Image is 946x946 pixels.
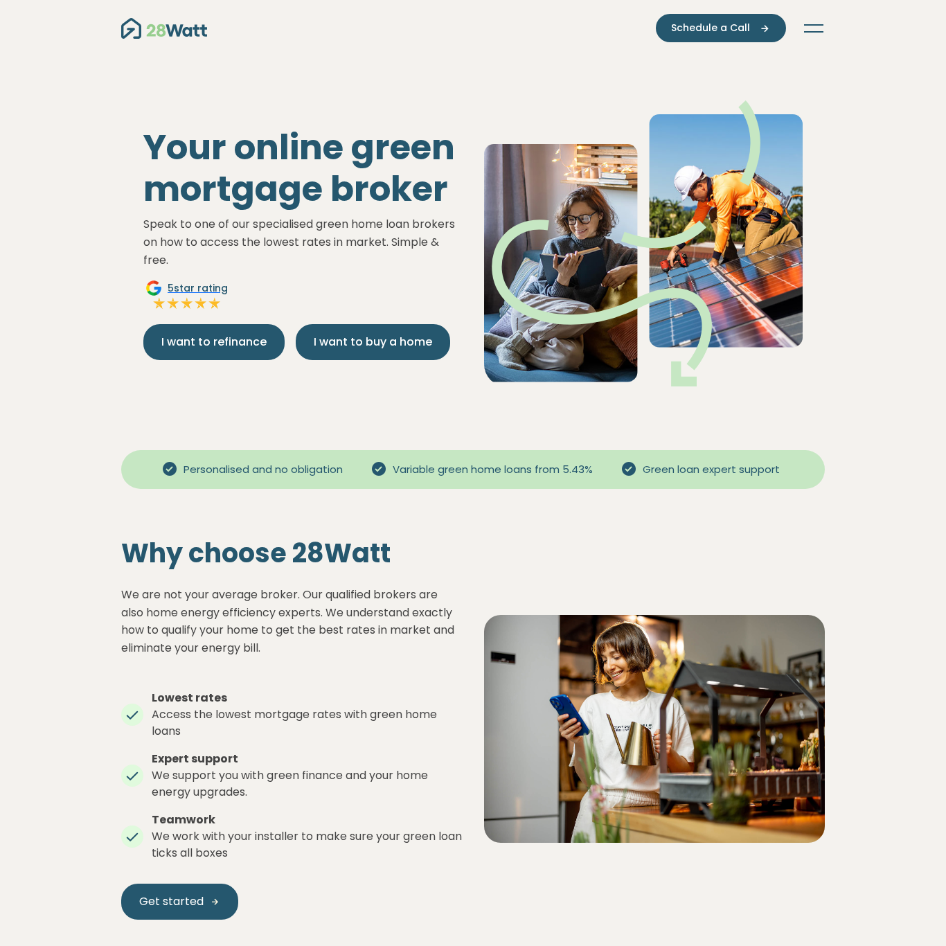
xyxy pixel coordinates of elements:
[152,751,238,767] strong: Expert support
[152,828,462,861] span: We work with your installer to make sure your green loan ticks all boxes
[180,296,194,310] img: Full star
[121,18,207,39] img: 28Watt
[145,280,162,296] img: Google
[152,296,166,310] img: Full star
[168,281,228,296] span: 5 star rating
[656,14,786,42] button: Schedule a Call
[803,21,825,35] button: Toggle navigation
[296,324,450,360] button: I want to buy a home
[387,462,598,478] span: Variable green home loans from 5.43%
[143,127,462,210] h1: Your online green mortgage broker
[139,893,204,910] span: Get started
[152,767,428,800] span: We support you with green finance and your home energy upgrades.
[152,812,215,828] strong: Teamwork
[121,586,462,657] p: We are not your average broker. Our qualified brokers are also home energy efficiency experts. We...
[484,100,803,386] img: Green mortgage hero
[143,215,462,269] p: Speak to one of our specialised green home loan brokers on how to access the lowest rates in mark...
[194,296,208,310] img: Full star
[161,334,267,350] span: I want to refinance
[143,324,285,360] button: I want to refinance
[314,334,432,350] span: I want to buy a home
[671,21,750,35] span: Schedule a Call
[166,296,180,310] img: Full star
[121,537,462,569] h2: Why choose 28Watt
[208,296,222,310] img: Full star
[637,462,785,478] span: Green loan expert support
[484,615,825,842] img: Solar panel installation on a residential roof
[152,706,437,739] span: Access the lowest mortgage rates with green home loans
[121,14,825,42] nav: Main navigation
[121,884,238,920] a: Get started
[143,280,230,313] a: Google5star ratingFull starFull starFull starFull starFull star
[152,690,227,706] strong: Lowest rates
[178,462,348,478] span: Personalised and no obligation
